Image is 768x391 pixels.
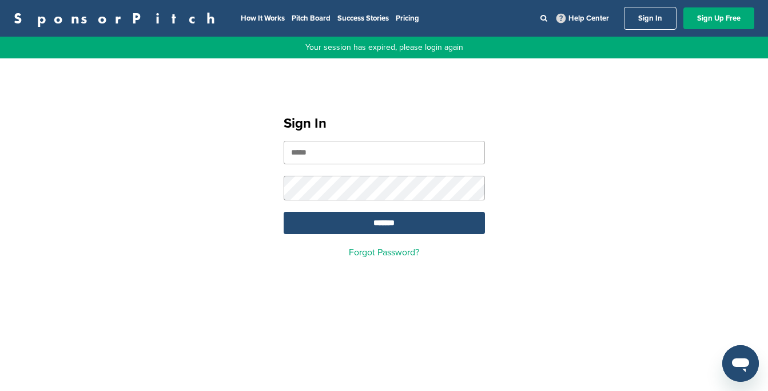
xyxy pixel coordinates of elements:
a: SponsorPitch [14,11,222,26]
h1: Sign In [284,113,485,134]
a: Pitch Board [292,14,331,23]
a: Help Center [554,11,611,25]
a: Success Stories [337,14,389,23]
a: Sign In [624,7,677,30]
a: How It Works [241,14,285,23]
iframe: Button to launch messaging window [722,345,759,382]
a: Pricing [396,14,419,23]
a: Forgot Password? [349,247,419,258]
a: Sign Up Free [683,7,754,29]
